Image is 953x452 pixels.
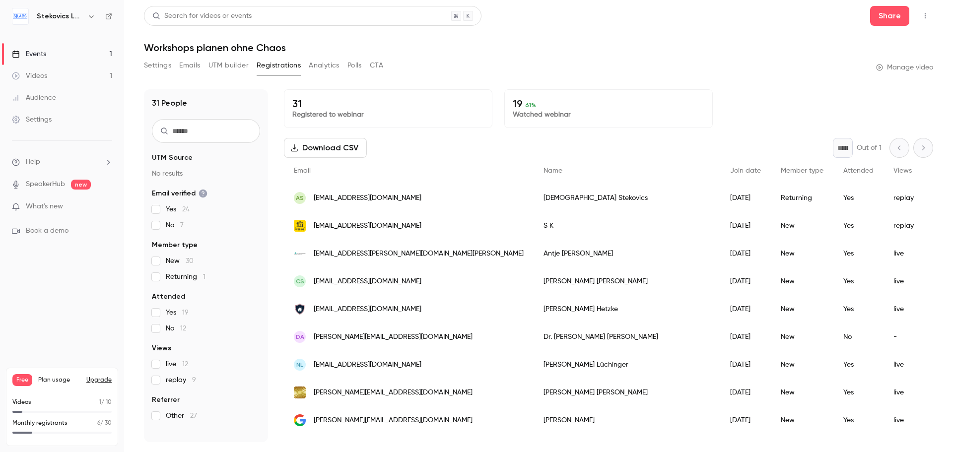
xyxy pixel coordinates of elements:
[180,325,186,332] span: 12
[12,398,31,407] p: Videos
[309,58,340,73] button: Analytics
[296,360,303,369] span: NL
[152,153,193,163] span: UTM Source
[144,58,171,73] button: Settings
[720,295,771,323] div: [DATE]
[720,323,771,351] div: [DATE]
[152,169,260,179] p: No results
[534,267,720,295] div: [PERSON_NAME] [PERSON_NAME]
[730,167,761,174] span: Join date
[12,49,46,59] div: Events
[294,167,311,174] span: Email
[314,276,421,287] span: [EMAIL_ADDRESS][DOMAIN_NAME]
[208,58,249,73] button: UTM builder
[884,351,938,379] div: live
[884,379,938,406] div: live
[884,323,938,351] div: -
[370,58,383,73] button: CTA
[296,277,304,286] span: CS
[182,361,188,368] span: 12
[884,406,938,434] div: live
[314,415,473,426] span: [PERSON_NAME][EMAIL_ADDRESS][DOMAIN_NAME]
[192,377,196,384] span: 9
[99,399,101,405] span: 1
[37,11,83,21] h6: Stekovics LABS
[513,110,704,120] p: Watched webinar
[152,97,187,109] h1: 31 People
[152,153,260,421] section: facet-groups
[771,351,833,379] div: New
[833,379,884,406] div: Yes
[166,308,189,318] span: Yes
[203,273,205,280] span: 1
[294,387,306,398] img: andreafricke.com
[294,303,306,315] img: securitax.ch
[771,323,833,351] div: New
[771,184,833,212] div: Returning
[534,295,720,323] div: [PERSON_NAME] Hetzke
[12,71,47,81] div: Videos
[833,295,884,323] div: Yes
[884,295,938,323] div: live
[166,272,205,282] span: Returning
[833,267,884,295] div: Yes
[182,309,189,316] span: 19
[534,184,720,212] div: [DEMOGRAPHIC_DATA] Stekovics
[720,212,771,240] div: [DATE]
[296,332,304,341] span: DA
[781,167,823,174] span: Member type
[314,193,421,203] span: [EMAIL_ADDRESS][DOMAIN_NAME]
[720,267,771,295] div: [DATE]
[720,240,771,267] div: [DATE]
[284,138,367,158] button: Download CSV
[876,63,933,72] a: Manage video
[884,240,938,267] div: live
[12,8,28,24] img: Stekovics LABS
[833,323,884,351] div: No
[26,226,68,236] span: Book a demo
[166,359,188,369] span: live
[314,249,524,259] span: [EMAIL_ADDRESS][PERSON_NAME][DOMAIN_NAME][PERSON_NAME]
[152,11,252,21] div: Search for videos or events
[771,406,833,434] div: New
[893,167,912,174] span: Views
[833,212,884,240] div: Yes
[100,202,112,211] iframe: Noticeable Trigger
[771,379,833,406] div: New
[771,212,833,240] div: New
[152,189,207,198] span: Email verified
[314,360,421,370] span: [EMAIL_ADDRESS][DOMAIN_NAME]
[720,351,771,379] div: [DATE]
[26,157,40,167] span: Help
[534,406,720,434] div: [PERSON_NAME]
[771,240,833,267] div: New
[97,420,100,426] span: 6
[180,222,184,229] span: 7
[186,258,194,264] span: 30
[292,110,484,120] p: Registered to webinar
[534,240,720,267] div: Antje [PERSON_NAME]
[857,143,882,153] p: Out of 1
[152,395,180,405] span: Referrer
[720,184,771,212] div: [DATE]
[26,201,63,212] span: What's new
[314,221,421,231] span: [EMAIL_ADDRESS][DOMAIN_NAME]
[38,376,80,384] span: Plan usage
[771,267,833,295] div: New
[870,6,909,26] button: Share
[833,184,884,212] div: Yes
[314,387,473,398] span: [PERSON_NAME][EMAIL_ADDRESS][DOMAIN_NAME]
[534,379,720,406] div: [PERSON_NAME] [PERSON_NAME]
[294,248,306,259] img: eah-jena.de
[513,98,704,110] p: 19
[884,212,938,240] div: replay
[166,411,197,421] span: Other
[166,375,196,385] span: replay
[534,351,720,379] div: [PERSON_NAME] Lüchinger
[12,374,32,386] span: Free
[833,406,884,434] div: Yes
[182,206,190,213] span: 24
[294,220,306,232] img: web.de
[257,58,301,73] button: Registrations
[71,180,91,190] span: new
